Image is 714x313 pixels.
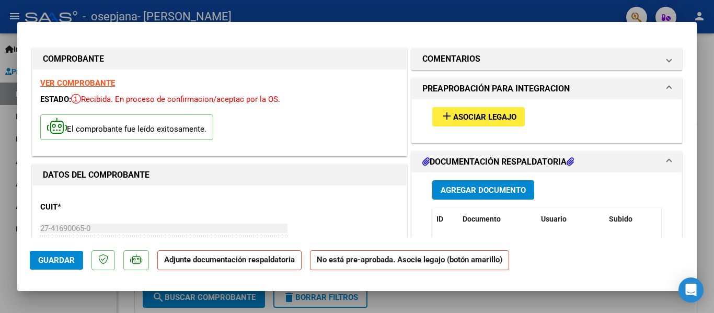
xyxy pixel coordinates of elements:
span: Guardar [38,256,75,265]
span: Recibida. En proceso de confirmacion/aceptac por la OS. [71,95,280,104]
h1: COMENTARIOS [422,53,480,65]
span: Documento [463,215,501,223]
mat-expansion-panel-header: COMENTARIOS [412,49,682,69]
datatable-header-cell: Usuario [537,208,605,230]
h1: DOCUMENTACIÓN RESPALDATORIA [422,156,574,168]
mat-icon: add [441,110,453,122]
datatable-header-cell: ID [432,208,458,230]
strong: No está pre-aprobada. Asocie legajo (botón amarillo) [310,250,509,271]
span: Subido [609,215,632,223]
datatable-header-cell: Acción [657,208,709,230]
strong: Adjunte documentación respaldatoria [164,255,295,264]
datatable-header-cell: Subido [605,208,657,230]
button: Agregar Documento [432,180,534,200]
strong: DATOS DEL COMPROBANTE [43,170,149,180]
datatable-header-cell: Documento [458,208,537,230]
strong: COMPROBANTE [43,54,104,64]
a: VER COMPROBANTE [40,78,115,88]
mat-expansion-panel-header: DOCUMENTACIÓN RESPALDATORIA [412,152,682,172]
span: Usuario [541,215,567,223]
h1: PREAPROBACIÓN PARA INTEGRACION [422,83,570,95]
div: PREAPROBACIÓN PARA INTEGRACION [412,99,682,143]
button: Asociar Legajo [432,107,525,126]
span: Asociar Legajo [453,112,516,122]
p: CUIT [40,201,148,213]
span: Agregar Documento [441,186,526,195]
span: ESTADO: [40,95,71,104]
mat-expansion-panel-header: PREAPROBACIÓN PARA INTEGRACION [412,78,682,99]
span: ID [436,215,443,223]
p: El comprobante fue leído exitosamente. [40,114,213,140]
button: Guardar [30,251,83,270]
div: Open Intercom Messenger [678,277,704,303]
